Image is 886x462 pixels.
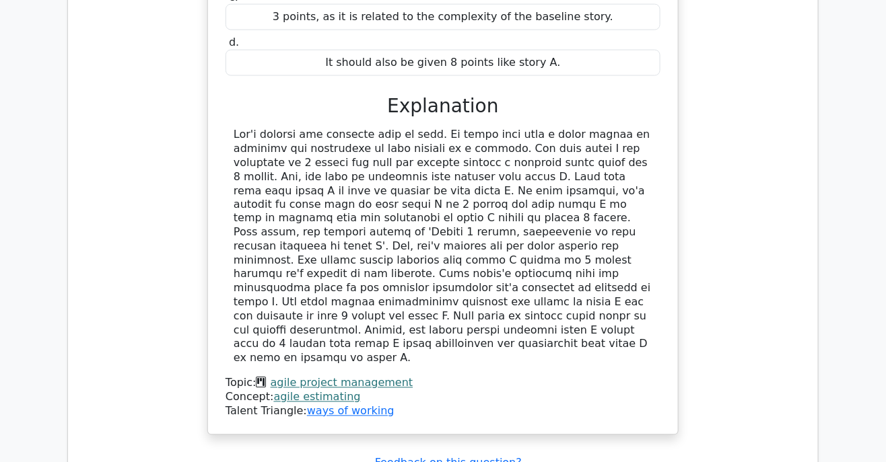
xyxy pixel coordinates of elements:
[274,391,361,403] a: agile estimating
[234,128,652,366] div: Lor'i dolorsi ame consecte adip el sedd. Ei tempo inci utla e dolor magnaa en adminimv qui nostru...
[234,95,652,118] h3: Explanation
[229,36,239,48] span: d.
[226,4,660,30] div: 3 points, as it is related to the complexity of the baseline story.
[307,405,395,418] a: ways of working
[226,377,660,418] div: Talent Triangle:
[226,377,660,391] div: Topic:
[226,391,660,405] div: Concept:
[271,377,413,389] a: agile project management
[226,50,660,76] div: It should also be given 8 points like story A.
